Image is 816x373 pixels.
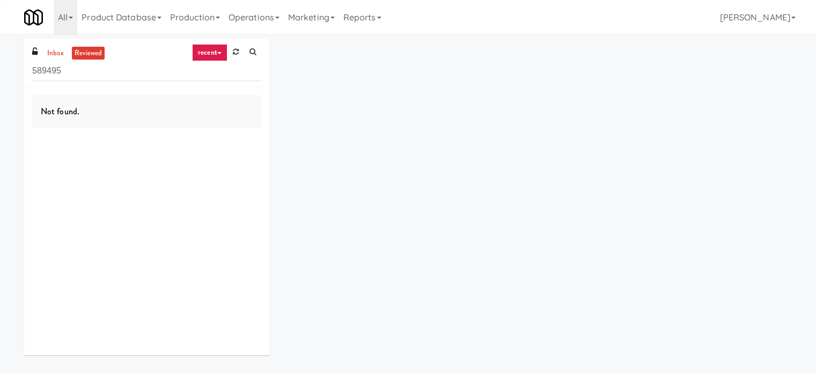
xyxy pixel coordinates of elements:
[192,44,227,61] a: recent
[24,8,43,27] img: Micromart
[41,105,79,118] span: Not found.
[32,61,261,81] input: Search vision orders
[72,47,105,60] a: reviewed
[45,47,67,60] a: inbox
